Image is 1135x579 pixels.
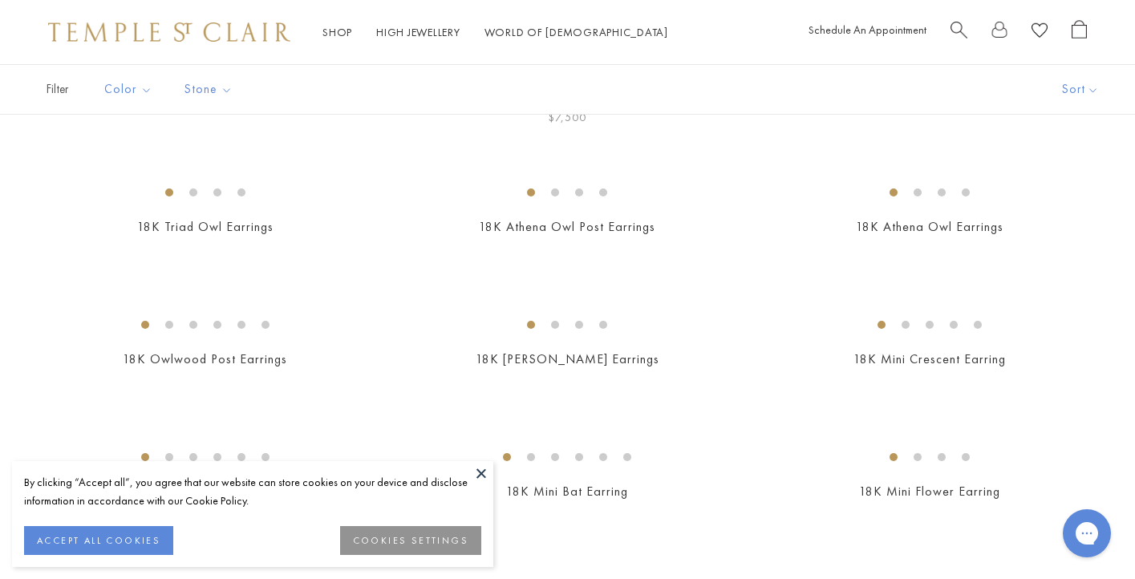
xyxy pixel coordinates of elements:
button: Stone [172,71,245,107]
a: Open Shopping Bag [1072,20,1087,45]
button: Color [92,71,164,107]
a: High JewelleryHigh Jewellery [376,25,460,39]
a: 18K Athena Owl Earrings [856,218,1003,235]
a: 18K Mini Bat Earring [506,483,628,500]
iframe: Gorgias live chat messenger [1055,504,1119,563]
nav: Main navigation [322,22,668,43]
button: Show sort by [1026,65,1135,114]
a: 18K Owlwood Post Earrings [123,350,287,367]
a: 18K Athena Owl Post Earrings [479,218,655,235]
a: Schedule An Appointment [809,22,926,37]
span: Stone [176,79,245,99]
a: View Wishlist [1032,20,1048,45]
span: Color [96,79,164,99]
img: Temple St. Clair [48,22,290,42]
a: World of [DEMOGRAPHIC_DATA]World of [DEMOGRAPHIC_DATA] [484,25,668,39]
div: By clicking “Accept all”, you agree that our website can store cookies on your device and disclos... [24,473,481,510]
button: COOKIES SETTINGS [340,526,481,555]
a: 18K Triad Owl Earrings [137,218,274,235]
a: 18K [PERSON_NAME] Earrings [476,350,659,367]
button: ACCEPT ALL COOKIES [24,526,173,555]
span: $7,500 [548,108,586,127]
a: Search [951,20,967,45]
a: 18K Mini Crescent Earring [853,350,1006,367]
a: 18K Mini Flower Earring [859,483,1000,500]
a: ShopShop [322,25,352,39]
